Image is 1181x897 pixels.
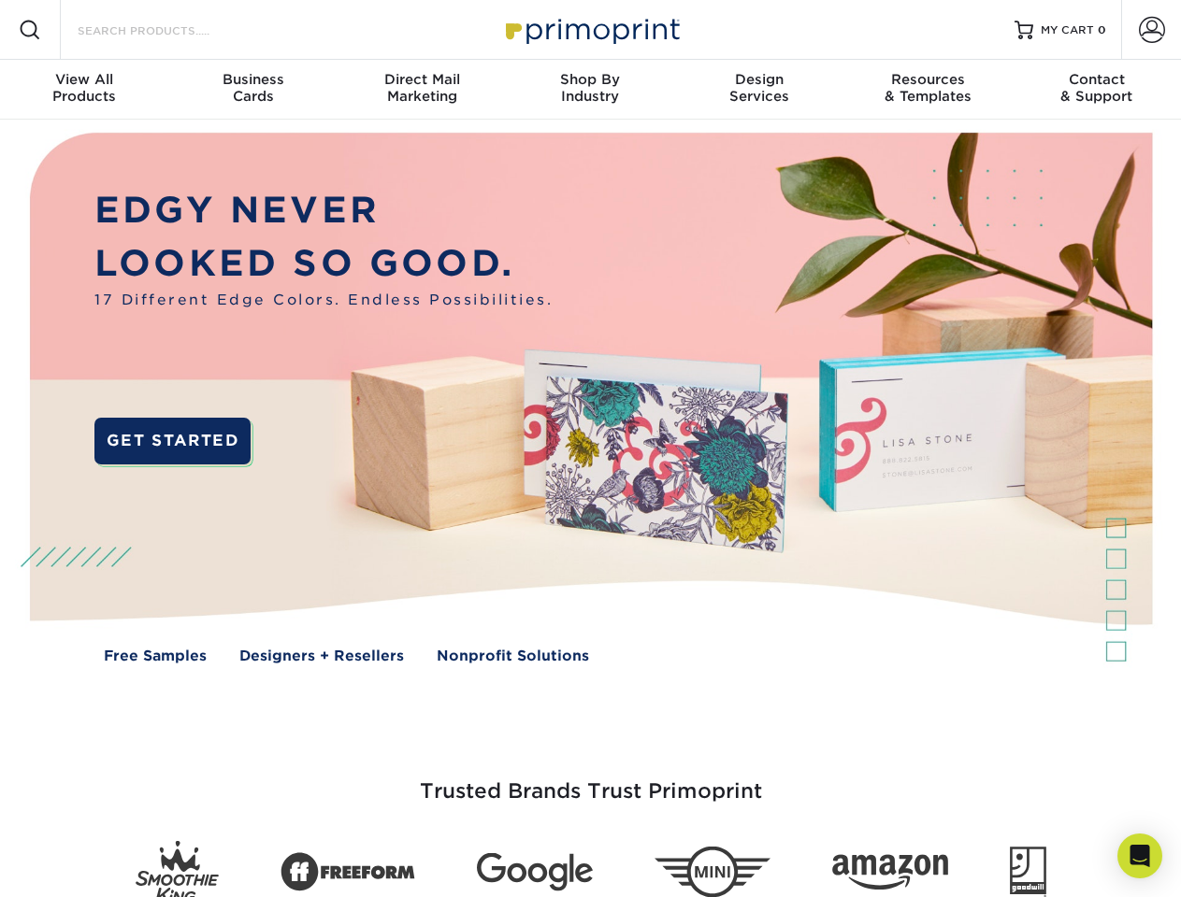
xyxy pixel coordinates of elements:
img: Goodwill [1010,847,1046,897]
span: 0 [1098,23,1106,36]
iframe: Google Customer Reviews [5,840,159,890]
a: Resources& Templates [843,60,1012,120]
div: Marketing [338,71,506,105]
p: EDGY NEVER [94,184,553,237]
div: Open Intercom Messenger [1117,833,1162,878]
span: Resources [843,71,1012,88]
span: Direct Mail [338,71,506,88]
span: Contact [1013,71,1181,88]
img: Primoprint [497,9,684,50]
a: Shop ByIndustry [506,60,674,120]
a: Contact& Support [1013,60,1181,120]
div: Cards [168,71,337,105]
a: BusinessCards [168,60,337,120]
a: Free Samples [104,646,207,667]
p: LOOKED SO GOOD. [94,237,553,291]
a: Designers + Resellers [239,646,404,667]
a: Nonprofit Solutions [437,646,589,667]
a: DesignServices [675,60,843,120]
span: MY CART [1041,22,1094,38]
h3: Trusted Brands Trust Primoprint [44,734,1138,826]
a: GET STARTED [94,418,251,464]
div: Industry [506,71,674,105]
span: Shop By [506,71,674,88]
span: Design [675,71,843,88]
div: & Templates [843,71,1012,105]
a: Direct MailMarketing [338,60,506,120]
img: Google [477,853,593,891]
div: & Support [1013,71,1181,105]
div: Services [675,71,843,105]
span: Business [168,71,337,88]
img: Amazon [832,855,948,890]
span: 17 Different Edge Colors. Endless Possibilities. [94,290,553,311]
input: SEARCH PRODUCTS..... [76,19,258,41]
